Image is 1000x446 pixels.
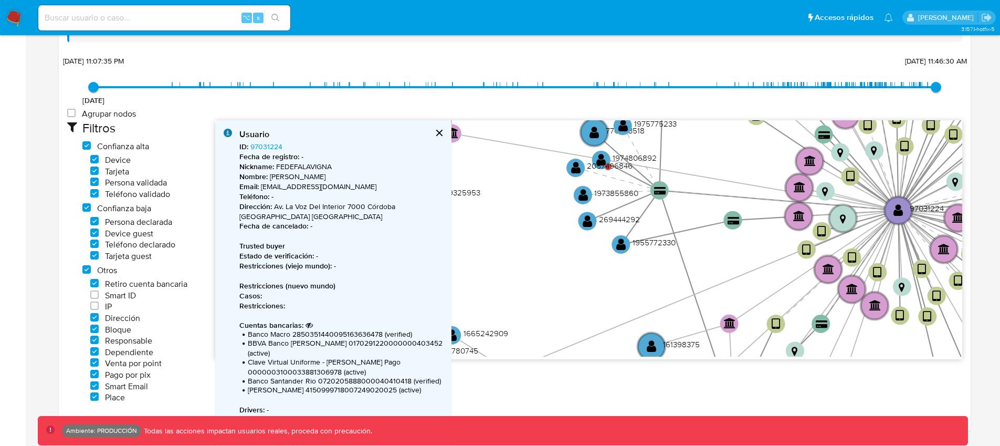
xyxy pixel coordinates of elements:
span: Venta por point [105,358,162,369]
span: 3.157.1-hotfix-5 [961,25,995,33]
span: ⌥ [243,13,250,23]
text:  [954,274,962,288]
button: cerrar [426,120,451,146]
a: Notificaciones [884,13,893,22]
text:  [728,216,739,225]
text: 319325953 [441,186,480,198]
text: 26780745 [442,345,478,356]
text:  [896,309,904,323]
text:  [590,125,600,139]
input: Dependiente [90,347,99,356]
text:  [871,146,877,156]
p: Av. La Voz Del Interior 7000 Córdoba [GEOGRAPHIC_DATA] [GEOGRAPHIC_DATA] [239,202,443,222]
span: Banco Macro 2850351440095163636478 (verified) [248,329,412,339]
span: Retiro cuenta bancaria [105,279,187,289]
span: Persona validada [105,178,167,188]
b: Nombre : [239,171,268,182]
text:  [655,186,666,195]
span: Persona declarada [105,217,172,227]
text: 161398375 [663,338,700,350]
div: Usuario [239,129,443,140]
text:  [873,266,882,279]
input: Otros [82,265,91,274]
text: 1975775233 [635,118,677,129]
a: Salir [981,12,992,23]
span: Clave Virtual Uniforme - [PERSON_NAME] Pago 0000003100033881306978 (active) [248,357,443,377]
text:  [772,317,780,331]
h2: Filtros [82,120,205,136]
text:  [803,243,811,256]
text:  [847,283,858,294]
input: Bloque [90,325,99,333]
span: [PERSON_NAME] 4150999718007249020025 (active) [248,385,421,395]
p: [EMAIL_ADDRESS][DOMAIN_NAME] [239,182,443,192]
text:  [918,262,926,276]
text:  [837,148,843,158]
input: Responsable [90,336,99,344]
button: search-icon [265,11,286,25]
text:  [900,140,909,153]
input: Teléfono declarado [90,240,99,248]
input: Tarjeta guest [90,251,99,260]
p: FEDEFALAVIGNA [239,162,443,172]
input: Confianza alta [82,141,91,150]
text:  [818,225,826,238]
text:  [932,289,941,303]
b: Trusted buyer [239,241,285,251]
span: Device guest [105,229,153,239]
span: Device [105,155,131,165]
span: Tarjeta guest [105,251,152,262]
b: Restricciones : [239,300,285,311]
input: IP [90,302,99,310]
text:  [953,177,959,187]
text:  [899,282,905,292]
text: 1973855860 [595,187,639,199]
b: Estado de verificación : [239,251,314,261]
span: Place [105,392,125,403]
input: Device [90,155,99,163]
text: 269444292 [599,213,640,224]
span: [DATE] 11:07:35 PM [63,56,124,66]
span: Agrupar nodos [82,109,136,119]
span: Banco Santander Rio 0720205888000040410418 (verified) [248,376,441,386]
b: Restricciones (nuevo mundo) [239,281,335,291]
text:  [869,300,881,310]
input: Persona validada [90,178,99,186]
text:  [953,212,964,223]
p: Todas las acciones impactan usuarios reales, proceda con precaución. [141,426,372,436]
text:  [823,186,828,197]
text: 1955772330 [633,236,676,248]
span: Bloque [105,325,131,335]
text:  [823,264,834,274]
text:  [571,161,581,174]
input: Pago por pix [90,370,99,378]
span: BBVA Banco [PERSON_NAME] 0170291220000000403452 (active) [248,338,443,358]
span: Teléfono validado [105,189,170,200]
b: Dirección : [239,201,272,212]
b: Teléfono : [239,191,269,202]
b: Drivers : [239,404,265,415]
p: - [239,251,443,261]
text:  [819,131,830,139]
b: Fecha de cancelado : [239,221,308,231]
p: - [239,221,443,231]
text:  [939,243,950,254]
text:  [597,153,607,167]
p: Ambiente: PRODUCCIÓN [66,429,137,433]
text: 2057496846 [587,160,633,171]
input: Place [90,392,99,401]
text:  [792,346,798,357]
text:  [447,128,458,138]
span: Dirección [105,313,140,324]
p: - [239,192,443,202]
span: Confianza baja [97,203,151,214]
span: Smart ID [105,291,136,301]
a: 97031224 [250,141,282,152]
text:  [864,118,872,132]
span: Responsable [105,336,152,346]
input: Smart ID [90,291,99,299]
input: Agrupar nodos [67,109,76,117]
text:  [848,251,856,265]
span: Pago por pix [105,370,151,380]
span: Teléfono declarado [105,240,175,250]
